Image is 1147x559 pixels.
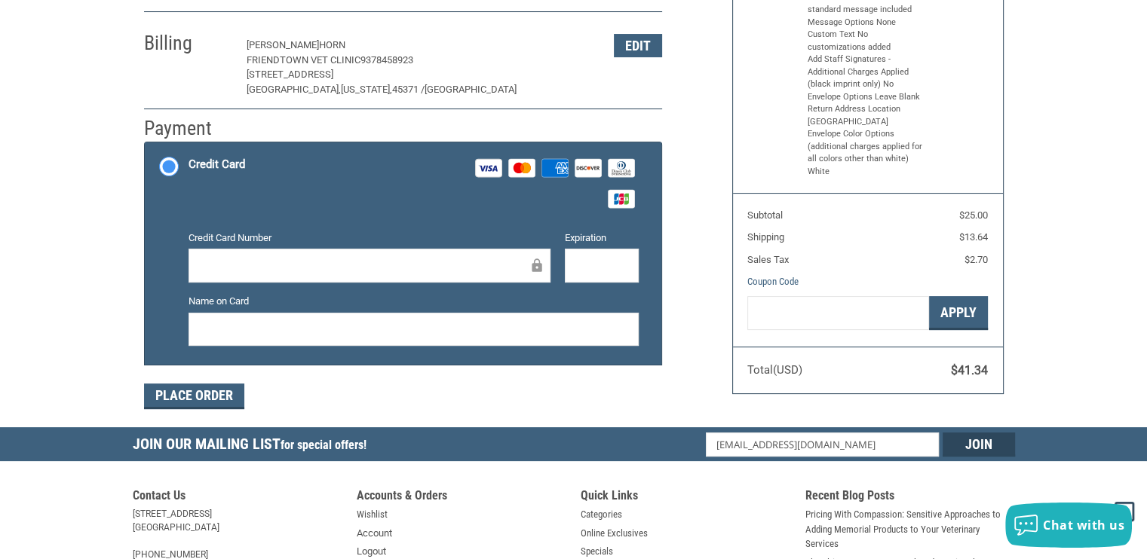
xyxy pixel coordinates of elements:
span: Friendtown Vet Clinic [247,54,360,66]
span: $25.00 [959,209,988,221]
span: [US_STATE], [341,84,392,95]
input: Email [706,432,939,457]
a: Pricing With Compassion: Sensitive Approaches to Adding Memorial Products to Your Veterinary Serv... [805,507,1015,551]
li: Return Address Location [GEOGRAPHIC_DATA] [808,103,925,128]
a: Specials [581,544,613,559]
a: Online Exclusives [581,526,648,541]
a: Wishlist [357,507,388,522]
li: Add Staff Signatures - Additional Charges Applied (black imprint only) No [808,53,925,91]
button: Place Order [144,383,244,409]
span: [GEOGRAPHIC_DATA], [247,84,341,95]
span: Horn [319,39,345,50]
li: Message Options None [808,17,925,29]
span: Subtotal [747,209,783,221]
label: Name on Card [189,294,639,309]
li: Custom Text No customizations added [808,29,925,53]
span: $13.64 [959,231,988,243]
a: Account [357,526,392,541]
span: Sales Tax [747,254,789,265]
span: [STREET_ADDRESS] [247,69,333,80]
a: Coupon Code [747,276,799,287]
div: Credit Card [189,152,245,177]
h5: Contact Us [133,488,342,507]
span: 45371 / [392,84,425,95]
input: Join [943,432,1015,457]
h5: Join Our Mailing List [133,427,374,466]
input: Gift Certificate or Coupon Code [747,296,929,330]
span: Chat with us [1043,517,1124,533]
button: Apply [929,296,988,330]
span: Shipping [747,231,784,243]
span: $2.70 [965,254,988,265]
span: 9378458923 [360,54,413,66]
h2: Billing [144,31,232,56]
a: Categories [581,507,622,522]
span: [PERSON_NAME] [247,39,319,50]
li: Envelope Color Options (additional charges applied for all colors other than white) White [808,128,925,178]
h5: Accounts & Orders [357,488,566,507]
h5: Recent Blog Posts [805,488,1015,507]
span: [GEOGRAPHIC_DATA] [425,84,517,95]
label: Credit Card Number [189,231,550,246]
a: Logout [357,544,386,559]
h5: Quick Links [581,488,790,507]
li: Envelope Options Leave Blank [808,91,925,104]
span: $41.34 [951,363,988,377]
button: Edit [614,34,662,57]
h2: Payment [144,116,232,141]
label: Expiration [565,231,639,246]
button: Chat with us [1005,502,1132,548]
span: Total (USD) [747,363,802,377]
span: for special offers! [281,438,366,452]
